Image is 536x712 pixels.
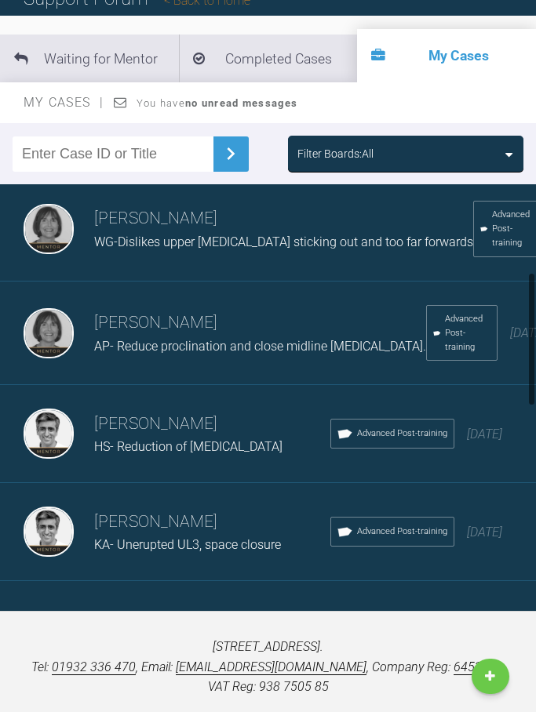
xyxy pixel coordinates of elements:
div: Filter Boards: All [297,145,374,162]
li: My Cases [357,29,536,82]
img: Asif Chatoo [24,507,74,557]
span: My Cases [24,95,104,110]
h3: [PERSON_NAME] [94,411,330,438]
input: Enter Case ID or Title [13,136,213,172]
span: Advanced Post-training [445,312,490,354]
span: HS- Reduction of [MEDICAL_DATA] [94,439,283,454]
span: WG-Dislikes upper [MEDICAL_DATA] sticking out and too far forwards [94,234,473,249]
span: [DATE] [467,525,502,539]
img: Nicola White [24,204,74,254]
span: Advanced Post-training [357,525,447,539]
p: [STREET_ADDRESS]. Tel: , Email: , Company Reg: , VAT Reg: 938 7505 85 [25,637,511,697]
h3: [PERSON_NAME] [94,509,330,536]
a: New Case [472,659,509,695]
span: KA- Unerupted UL3, space closure [94,537,281,552]
span: Advanced Post-training [357,427,447,441]
span: You have [137,97,297,109]
h3: [PERSON_NAME] [94,310,426,336]
img: Nicola White [24,308,74,358]
img: chevronRight.28bd32b0.svg [218,141,243,166]
li: Completed Cases [179,35,358,82]
span: [DATE] [467,427,502,441]
span: AP- Reduce proclination and close midline [MEDICAL_DATA]. [94,339,426,354]
h3: [PERSON_NAME] [94,205,473,232]
strong: no unread messages [185,97,297,109]
img: Asif Chatoo [24,409,74,459]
